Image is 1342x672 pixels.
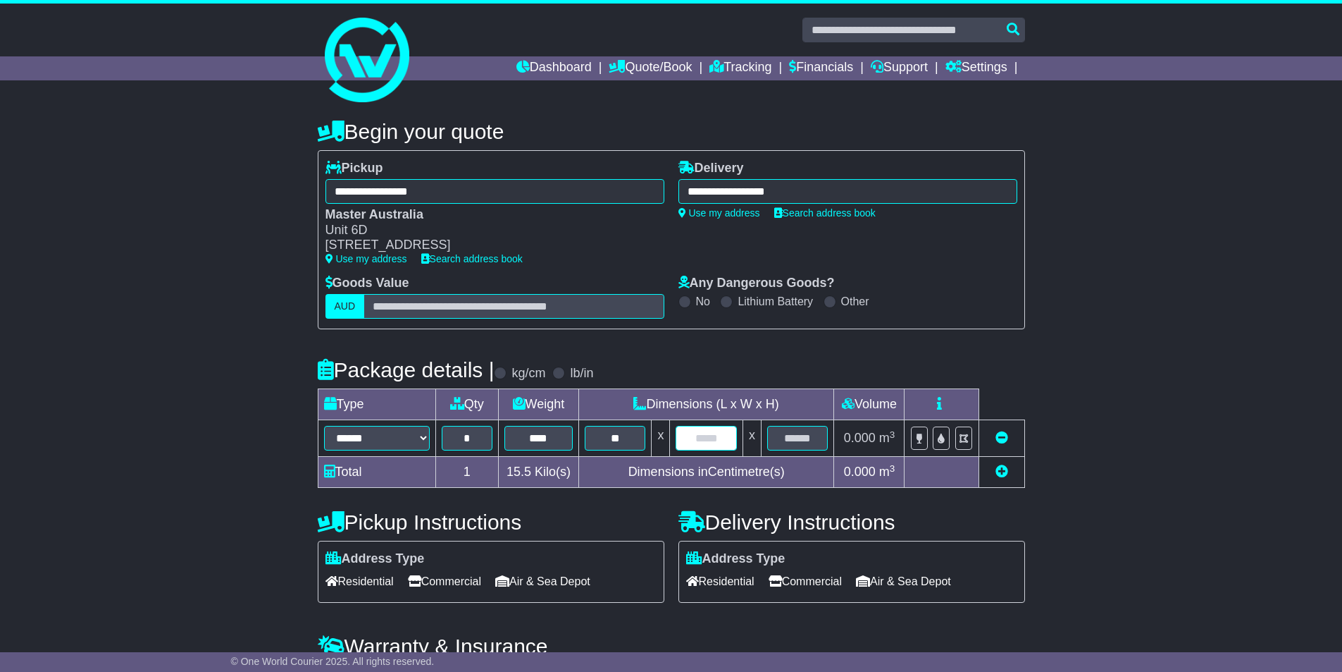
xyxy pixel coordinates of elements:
[325,238,650,253] div: [STREET_ADDRESS]
[995,465,1008,479] a: Add new item
[318,389,435,420] td: Type
[678,511,1025,534] h4: Delivery Instructions
[498,457,578,488] td: Kilo(s)
[871,56,928,80] a: Support
[678,276,835,291] label: Any Dangerous Goods?
[578,457,834,488] td: Dimensions in Centimetre(s)
[890,463,895,474] sup: 3
[318,635,1025,658] h4: Warranty & Insurance
[435,389,498,420] td: Qty
[879,465,895,479] span: m
[789,56,853,80] a: Financials
[318,457,435,488] td: Total
[841,295,869,308] label: Other
[834,389,905,420] td: Volume
[652,420,670,457] td: x
[435,457,498,488] td: 1
[498,389,578,420] td: Weight
[678,161,744,176] label: Delivery
[318,120,1025,143] h4: Begin your quote
[570,366,593,381] label: lb/in
[995,431,1008,445] a: Remove this item
[856,570,951,592] span: Air & Sea Depot
[890,429,895,440] sup: 3
[686,570,754,592] span: Residential
[325,551,425,567] label: Address Type
[516,56,592,80] a: Dashboard
[686,551,785,567] label: Address Type
[325,223,650,238] div: Unit 6D
[325,570,394,592] span: Residential
[844,465,876,479] span: 0.000
[325,294,365,319] label: AUD
[709,56,771,80] a: Tracking
[325,161,383,176] label: Pickup
[507,465,531,479] span: 15.5
[511,366,545,381] label: kg/cm
[318,511,664,534] h4: Pickup Instructions
[325,207,650,223] div: Master Australia
[774,207,876,219] a: Search address book
[696,295,710,308] label: No
[421,253,523,264] a: Search address book
[609,56,692,80] a: Quote/Book
[678,207,760,219] a: Use my address
[844,431,876,445] span: 0.000
[769,570,842,592] span: Commercial
[495,570,590,592] span: Air & Sea Depot
[738,295,813,308] label: Lithium Battery
[408,570,481,592] span: Commercial
[231,656,435,667] span: © One World Courier 2025. All rights reserved.
[945,56,1007,80] a: Settings
[318,358,495,381] h4: Package details |
[325,253,407,264] a: Use my address
[743,420,761,457] td: x
[578,389,834,420] td: Dimensions (L x W x H)
[325,276,409,291] label: Goods Value
[879,431,895,445] span: m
